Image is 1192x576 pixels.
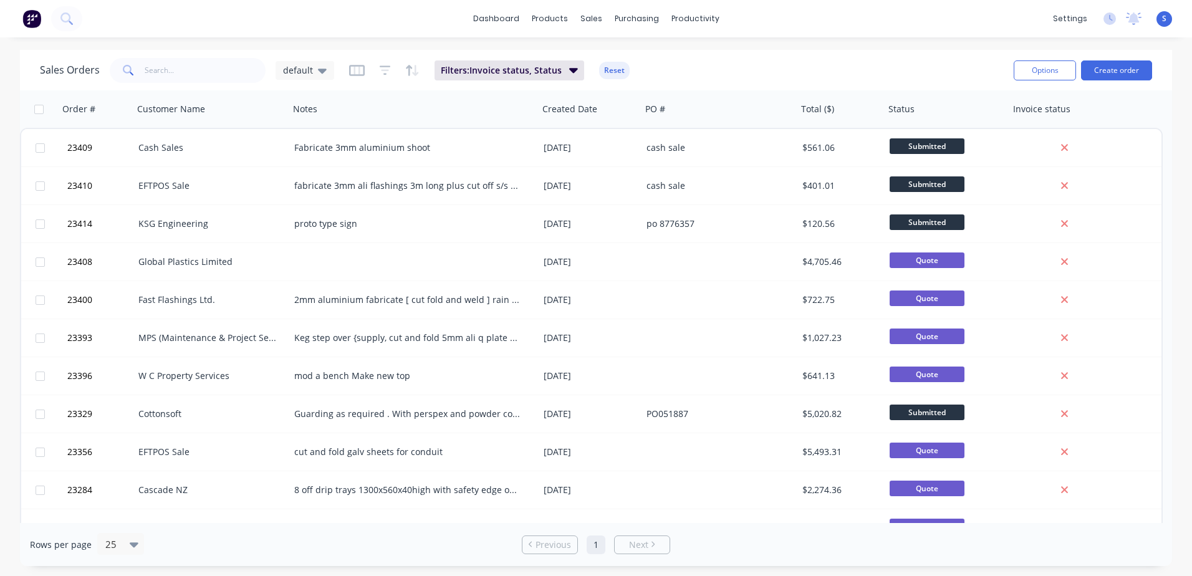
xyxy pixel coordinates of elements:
div: $722.75 [802,294,876,306]
span: Quote [890,443,964,458]
div: Total ($) [801,103,834,115]
div: mod a bench Make new top [294,370,522,382]
div: [DATE] [544,294,637,306]
div: Cascade NZ [138,484,277,496]
div: cash sale [646,180,785,192]
span: 23396 [67,370,92,382]
div: $2,274.36 [802,484,876,496]
span: Quote [890,481,964,496]
div: $550.29 [802,522,876,534]
div: $401.01 [802,180,876,192]
span: default [283,64,313,77]
div: Status [888,103,915,115]
div: proto type sign [294,218,522,230]
div: [DATE] [544,408,637,420]
img: Factory [22,9,41,28]
span: 23409 [67,142,92,154]
span: Submitted [890,405,964,420]
div: [DATE] [544,142,637,154]
div: 8 off drip trays 1300x560x40high with safety edge outside [294,484,522,496]
div: Cottonsoft [138,408,277,420]
div: cash sale [646,142,785,154]
div: $4,705.46 [802,256,876,268]
span: 23393 [67,332,92,344]
div: settings [1047,9,1093,28]
span: Next [629,539,648,551]
div: [PERSON_NAME] Limited (T/A NZ Creameries) [138,522,277,534]
div: cut and fold galv sheets for conduit [294,446,522,458]
button: 23393 [64,319,138,357]
button: 23410 [64,167,138,204]
div: EFTPOS Sale [138,180,277,192]
div: EFTPOS Sale [138,446,277,458]
span: 23356 [67,446,92,458]
div: 2mm aluminium fabricate [ cut fold and weld ] rain head/ flashing [294,294,522,306]
button: 23414 [64,205,138,242]
div: Order # [62,103,95,115]
div: Invoice status [1013,103,1070,115]
ul: Pagination [517,535,675,554]
span: 23410 [67,180,92,192]
span: Previous [536,539,571,551]
div: Guarding as required . With perspex and powder coated [294,408,522,420]
div: purchasing [608,9,665,28]
div: Created Date [542,103,597,115]
button: Filters:Invoice status, Status [435,60,584,80]
a: dashboard [467,9,526,28]
button: 23396 [64,357,138,395]
span: 23360 [67,522,92,534]
div: Fast Flashings Ltd. [138,294,277,306]
div: [DATE] [544,522,637,534]
div: products [526,9,574,28]
div: Global Plastics Limited [138,256,277,268]
span: Submitted [890,214,964,230]
div: [DATE] [544,256,637,268]
h1: Sales Orders [40,64,100,76]
span: Quote [890,252,964,268]
div: MPS (Maintenance & Project Services Ltd) [138,332,277,344]
div: KSG Engineering [138,218,277,230]
a: Previous page [522,539,577,551]
button: Reset [599,62,630,79]
span: Quote [890,329,964,344]
span: 23284 [67,484,92,496]
button: 23408 [64,243,138,281]
div: [DATE] [544,218,637,230]
span: 23400 [67,294,92,306]
div: [DATE] [544,446,637,458]
div: $1,027.23 [802,332,876,344]
div: W C Property Services [138,370,277,382]
div: [DATE] [544,180,637,192]
div: productivity [665,9,726,28]
div: Customer Name [137,103,205,115]
div: po 8776357 [646,218,785,230]
div: Notes [293,103,317,115]
div: sales [574,9,608,28]
div: $561.06 [802,142,876,154]
button: 23284 [64,471,138,509]
span: 23329 [67,408,92,420]
div: $120.56 [802,218,876,230]
button: Create order [1081,60,1152,80]
span: S [1162,13,1166,24]
div: $641.13 [802,370,876,382]
button: 23329 [64,395,138,433]
input: Search... [145,58,266,83]
span: Quote [890,519,964,534]
span: Quote [890,290,964,306]
div: $5,493.31 [802,446,876,458]
a: Page 1 is your current page [587,535,605,554]
div: [DATE] [544,484,637,496]
span: Submitted [890,176,964,192]
span: Filters: Invoice status, Status [441,64,562,77]
span: 23414 [67,218,92,230]
div: fabricate 3mm ali flashings 3m long plus cut off s/s existing brackets on trolley and weld new br... [294,180,522,192]
button: 23400 [64,281,138,319]
div: $5,020.82 [802,408,876,420]
span: Quote [890,367,964,382]
div: PO # [645,103,665,115]
div: PO051887 [646,408,785,420]
div: Keg step over {supply, cut and fold 5mm ali q plate 1x plate folded 2x steps [294,332,522,344]
span: Rows per page [30,539,92,551]
button: 23409 [64,129,138,166]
